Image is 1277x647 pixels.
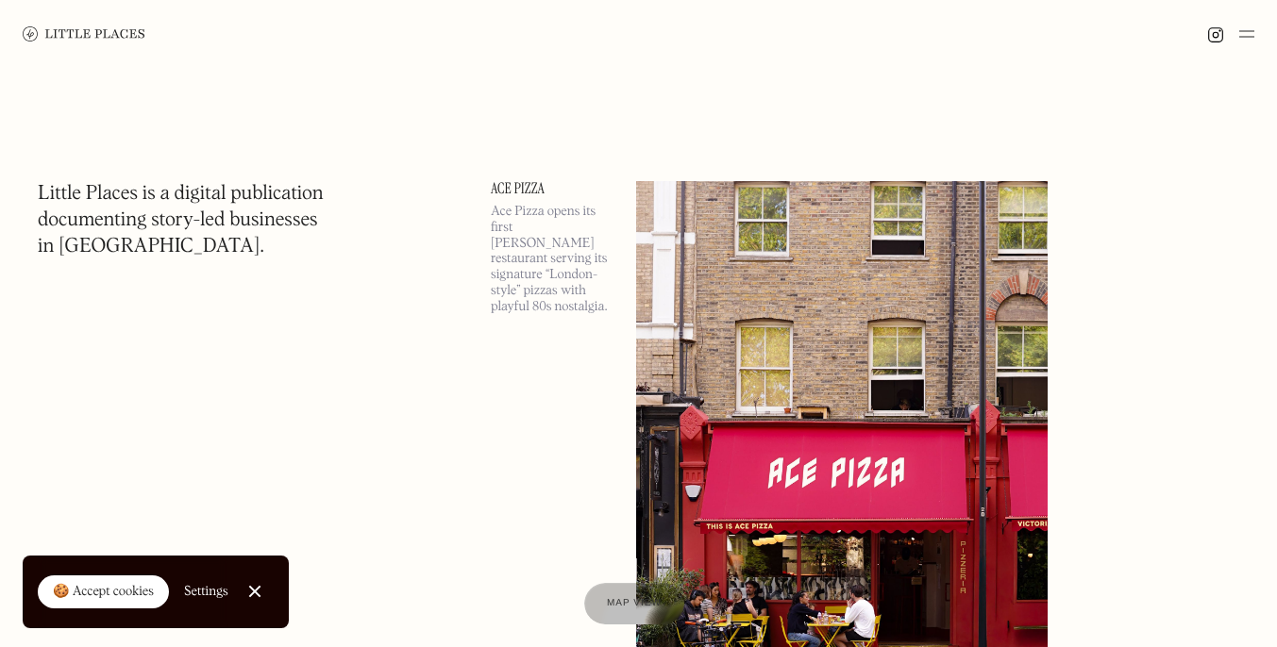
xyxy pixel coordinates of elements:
[38,181,324,260] h1: Little Places is a digital publication documenting story-led businesses in [GEOGRAPHIC_DATA].
[184,585,228,598] div: Settings
[607,598,662,608] span: Map view
[584,583,684,624] a: Map view
[38,575,169,609] a: 🍪 Accept cookies
[491,204,613,315] p: Ace Pizza opens its first [PERSON_NAME] restaurant serving its signature “London-style” pizzas wi...
[236,572,274,610] a: Close Cookie Popup
[53,583,154,602] div: 🍪 Accept cookies
[491,181,613,196] a: Ace Pizza
[254,591,255,592] div: Close Cookie Popup
[184,571,228,613] a: Settings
